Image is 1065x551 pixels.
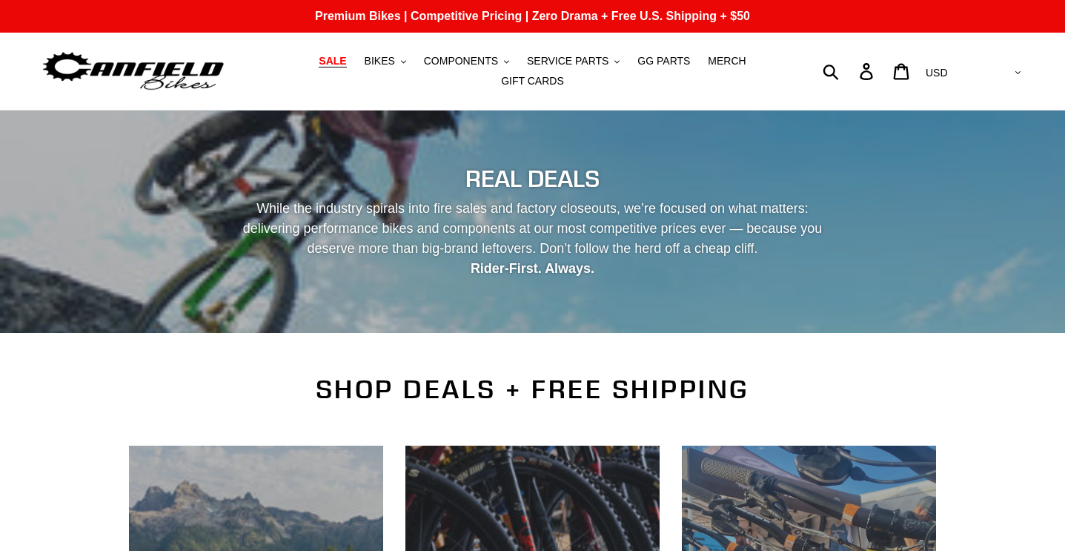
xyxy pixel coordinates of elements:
span: MERCH [708,55,746,67]
button: COMPONENTS [417,51,517,71]
strong: Rider-First. Always. [471,261,594,276]
button: BIKES [357,51,414,71]
p: While the industry spirals into fire sales and factory closeouts, we’re focused on what matters: ... [230,199,836,279]
span: GIFT CARDS [501,75,564,88]
a: GIFT CARDS [494,71,571,91]
a: MERCH [700,51,753,71]
a: GG PARTS [630,51,697,71]
span: COMPONENTS [424,55,498,67]
h2: SHOP DEALS + FREE SHIPPING [129,374,937,405]
h2: REAL DEALS [129,165,937,193]
img: Canfield Bikes [41,48,226,95]
span: GG PARTS [637,55,690,67]
span: BIKES [365,55,395,67]
span: SERVICE PARTS [527,55,608,67]
input: Search [831,55,869,88]
button: SERVICE PARTS [520,51,627,71]
span: SALE [319,55,346,67]
a: SALE [311,51,354,71]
